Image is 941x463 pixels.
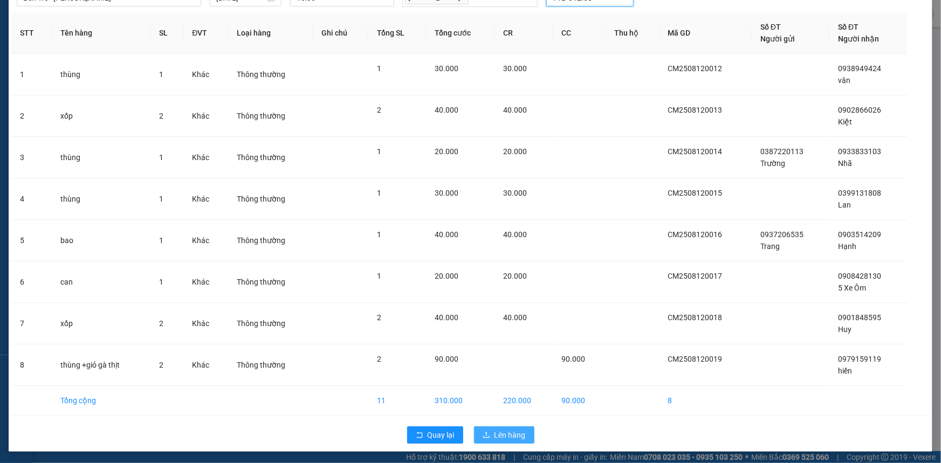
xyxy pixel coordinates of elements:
td: Thông thường [228,220,313,261]
span: Số ĐT [838,23,858,31]
td: Thông thường [228,303,313,344]
td: Khác [183,137,228,178]
td: 310.000 [426,386,495,416]
span: 0933833103 [838,147,881,156]
span: 20.000 [435,147,458,156]
span: 90.000 [435,355,458,363]
span: 40.000 [435,313,458,322]
span: Số ĐT [760,23,781,31]
span: Huy [838,325,851,334]
td: thùng [52,54,150,95]
td: Khác [183,178,228,220]
span: 40.000 [435,230,458,239]
button: rollbackQuay lại [407,426,463,444]
span: 2 [377,313,381,322]
span: CM2508120019 [668,355,723,363]
span: 0938949424 [838,64,881,73]
td: 3 [11,137,52,178]
span: CM2508120015 [668,189,723,197]
td: Khác [183,261,228,303]
span: Trang [760,242,780,251]
span: 2 [159,112,163,120]
span: 20.000 [435,272,458,280]
span: 40.000 [504,230,527,239]
td: thùng [52,178,150,220]
td: Thông thường [228,344,313,386]
td: Thông thường [228,178,313,220]
span: 0908428130 [838,272,881,280]
span: 2 [159,361,163,369]
td: xốp [52,95,150,137]
span: 1 [159,236,163,245]
span: 1 [159,153,163,162]
span: Quay lại [428,429,455,441]
th: ĐVT [183,12,228,54]
td: Thông thường [228,54,313,95]
span: Lan [838,201,851,209]
span: Trường [760,159,785,168]
span: 1 [159,195,163,203]
span: Người gửi [760,34,795,43]
span: 30.000 [504,189,527,197]
th: STT [11,12,52,54]
td: Khác [183,303,228,344]
span: 40.000 [504,313,527,322]
td: 1 [11,54,52,95]
th: CR [495,12,553,54]
td: Khác [183,220,228,261]
th: Tổng cước [426,12,495,54]
span: 0901848595 [838,313,881,322]
span: Người nhận [838,34,879,43]
td: 6 [11,261,52,303]
span: CM2508120012 [668,64,723,73]
td: xốp [52,303,150,344]
span: 0902866026 [838,106,881,114]
span: 1 [377,147,381,156]
span: 20.000 [504,272,527,280]
span: 0399131808 [838,189,881,197]
span: 0387220113 [760,147,803,156]
span: 1 [159,278,163,286]
td: 2 [11,95,52,137]
th: Loại hàng [228,12,313,54]
th: Mã GD [660,12,752,54]
span: 5 Xe Ôm [838,284,866,292]
td: Khác [183,95,228,137]
span: Nhã [838,159,852,168]
span: 40.000 [504,106,527,114]
td: Tổng cộng [52,386,150,416]
span: 0903514209 [838,230,881,239]
th: Tên hàng [52,12,150,54]
th: Ghi chú [313,12,368,54]
td: can [52,261,150,303]
td: thùng +giỏ gà thịt [52,344,150,386]
th: Tổng SL [368,12,426,54]
td: 11 [368,386,426,416]
span: 1 [377,189,381,197]
span: CM2508120016 [668,230,723,239]
td: bao [52,220,150,261]
span: 90.000 [562,355,586,363]
span: upload [483,431,490,440]
span: 2 [159,319,163,328]
td: 8 [660,386,752,416]
span: CM2508120013 [668,106,723,114]
th: Thu hộ [606,12,660,54]
span: hiền [838,367,852,375]
th: CC [553,12,606,54]
span: 40.000 [435,106,458,114]
td: 8 [11,344,52,386]
td: thùng [52,137,150,178]
span: 30.000 [504,64,527,73]
td: 5 [11,220,52,261]
span: 2 [377,106,381,114]
button: uploadLên hàng [474,426,534,444]
td: Khác [183,344,228,386]
td: Thông thường [228,95,313,137]
span: CM2508120014 [668,147,723,156]
span: 1 [377,272,381,280]
span: 2 [377,355,381,363]
td: 4 [11,178,52,220]
span: vân [838,76,850,85]
span: CM2508120017 [668,272,723,280]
